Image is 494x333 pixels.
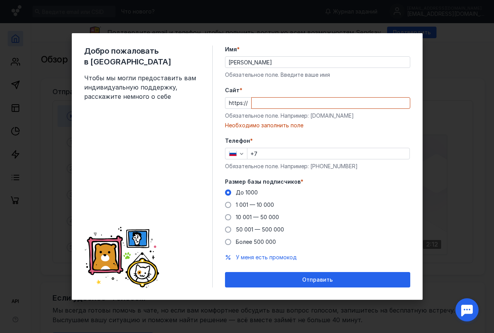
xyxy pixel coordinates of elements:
[225,178,301,186] span: Размер базы подписчиков
[236,254,297,260] span: У меня есть промокод
[225,112,410,120] div: Обязательное поле. Например: [DOMAIN_NAME]
[84,46,200,67] span: Добро пожаловать в [GEOGRAPHIC_DATA]
[225,272,410,287] button: Отправить
[225,122,410,129] div: Необходимо заполнить поле
[236,214,279,220] span: 10 001 — 50 000
[236,226,284,233] span: 50 001 — 500 000
[302,277,333,283] span: Отправить
[225,46,237,53] span: Имя
[84,73,200,101] span: Чтобы мы могли предоставить вам индивидуальную поддержку, расскажите немного о себе
[236,254,297,261] button: У меня есть промокод
[225,71,410,79] div: Обязательное поле. Введите ваше имя
[225,162,410,170] div: Обязательное поле. Например: [PHONE_NUMBER]
[225,86,240,94] span: Cайт
[236,238,276,245] span: Более 500 000
[225,137,250,145] span: Телефон
[236,189,258,196] span: До 1000
[236,201,274,208] span: 1 001 — 10 000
